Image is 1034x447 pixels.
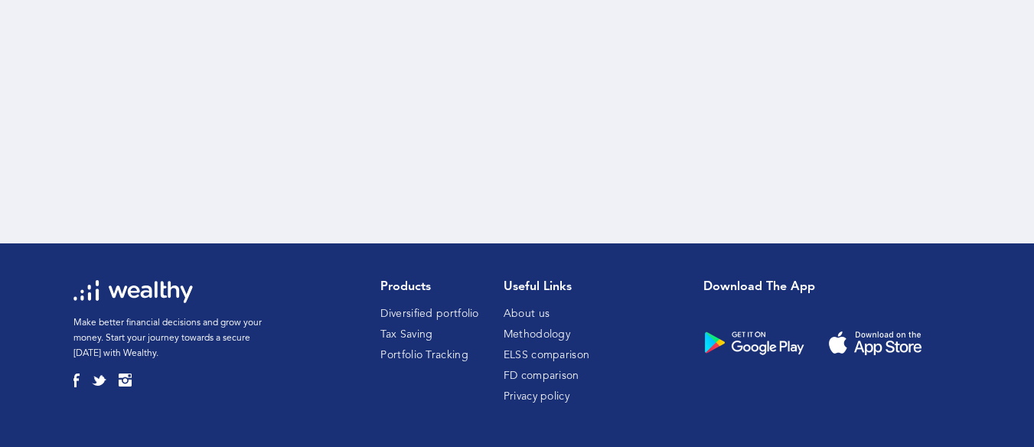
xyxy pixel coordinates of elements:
h1: Download the app [703,280,948,295]
h1: Useful Links [504,280,590,295]
a: Privacy policy [504,391,569,402]
a: Diversified portfolio [380,308,478,319]
p: Make better financial decisions and grow your money. Start your journey towards a secure [DATE] w... [73,315,279,361]
a: Tax Saving [380,329,432,340]
a: Portfolio Tracking [380,350,468,361]
a: ELSS comparison [504,350,590,361]
a: About us [504,308,550,319]
a: Methodology [504,329,570,340]
img: wl-logo-white.svg [73,280,192,303]
a: FD comparison [504,370,579,381]
h1: Products [380,280,478,295]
